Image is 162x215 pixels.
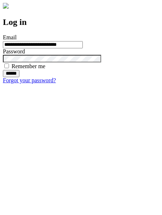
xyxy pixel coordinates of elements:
img: logo-4e3dc11c47720685a147b03b5a06dd966a58ff35d612b21f08c02c0306f2b779.png [3,3,9,9]
a: Forgot your password? [3,77,56,83]
h2: Log in [3,17,159,27]
label: Password [3,48,25,54]
label: Email [3,34,17,40]
label: Remember me [12,63,45,69]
